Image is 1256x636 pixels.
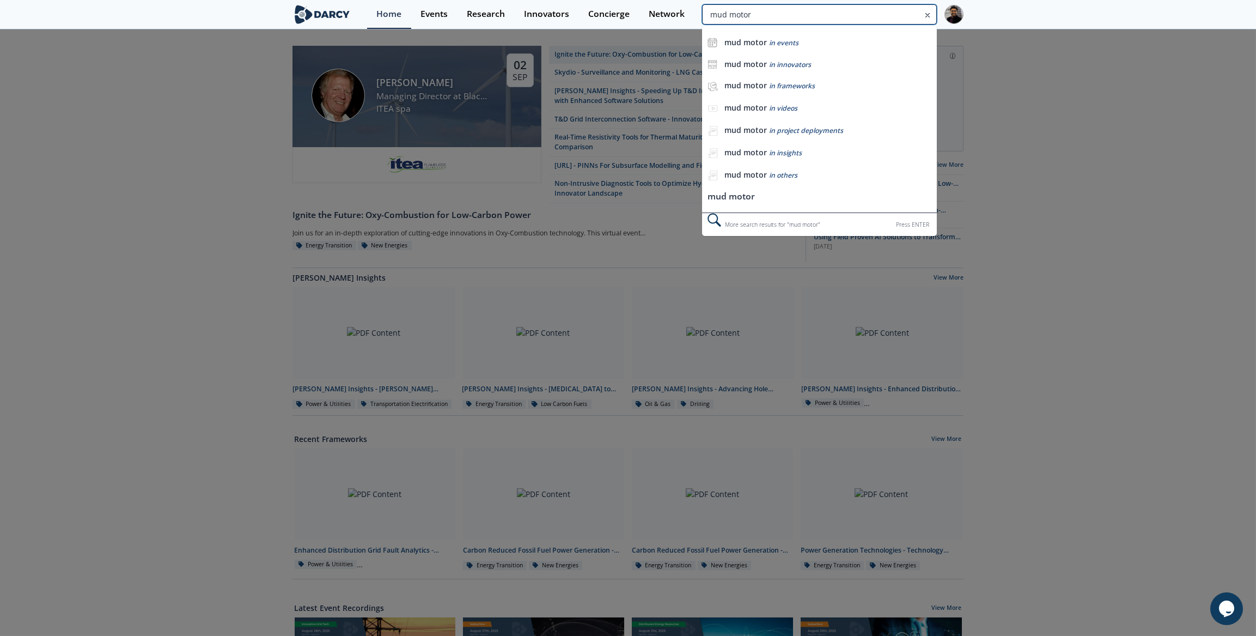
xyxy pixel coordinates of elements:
b: mud motor [724,80,767,90]
span: in others [769,171,797,180]
span: in videos [769,104,797,113]
div: Press ENTER [896,219,929,231]
span: in project deployments [769,126,843,135]
iframe: chat widget [1210,592,1245,625]
b: mud motor [724,37,767,47]
li: mud motor [702,187,937,207]
span: in insights [769,148,802,158]
b: mud motor [724,169,767,180]
img: Profile [944,5,964,24]
div: More search results for " mud motor " [702,213,937,236]
b: mud motor [724,147,767,158]
div: Events [420,10,448,19]
span: in frameworks [769,81,815,90]
img: icon [708,38,717,47]
input: Advanced Search [702,4,937,25]
span: in events [769,38,798,47]
b: mud motor [724,59,767,69]
img: logo-wide.svg [292,5,352,24]
div: Network [649,10,685,19]
div: Home [376,10,401,19]
span: in innovators [769,60,811,69]
img: icon [708,59,717,69]
div: Innovators [524,10,569,19]
div: Research [467,10,505,19]
b: mud motor [724,125,767,135]
b: mud motor [724,102,767,113]
div: Concierge [588,10,630,19]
